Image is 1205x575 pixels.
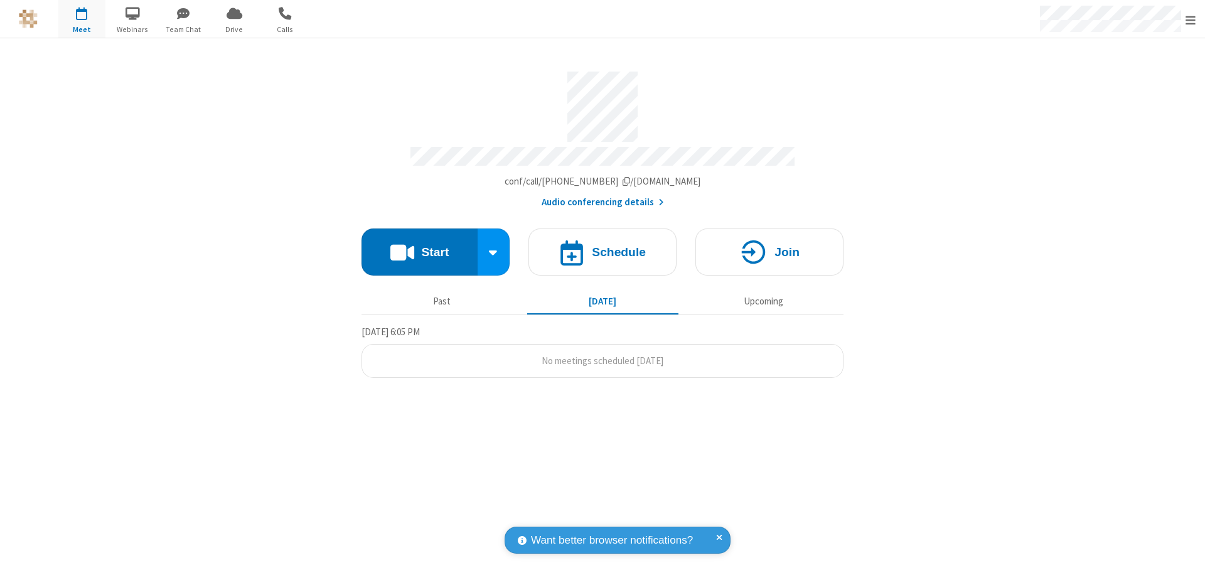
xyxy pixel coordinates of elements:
[262,24,309,35] span: Calls
[542,355,663,367] span: No meetings scheduled [DATE]
[58,24,105,35] span: Meet
[688,289,839,313] button: Upcoming
[361,228,478,276] button: Start
[528,228,677,276] button: Schedule
[478,228,510,276] div: Start conference options
[160,24,207,35] span: Team Chat
[774,246,800,258] h4: Join
[531,532,693,549] span: Want better browser notifications?
[505,175,701,189] button: Copy my meeting room linkCopy my meeting room link
[361,326,420,338] span: [DATE] 6:05 PM
[527,289,678,313] button: [DATE]
[109,24,156,35] span: Webinars
[592,246,646,258] h4: Schedule
[695,228,843,276] button: Join
[19,9,38,28] img: QA Selenium DO NOT DELETE OR CHANGE
[367,289,518,313] button: Past
[505,175,701,187] span: Copy my meeting room link
[542,195,664,210] button: Audio conferencing details
[211,24,258,35] span: Drive
[361,62,843,210] section: Account details
[421,246,449,258] h4: Start
[361,325,843,379] section: Today's Meetings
